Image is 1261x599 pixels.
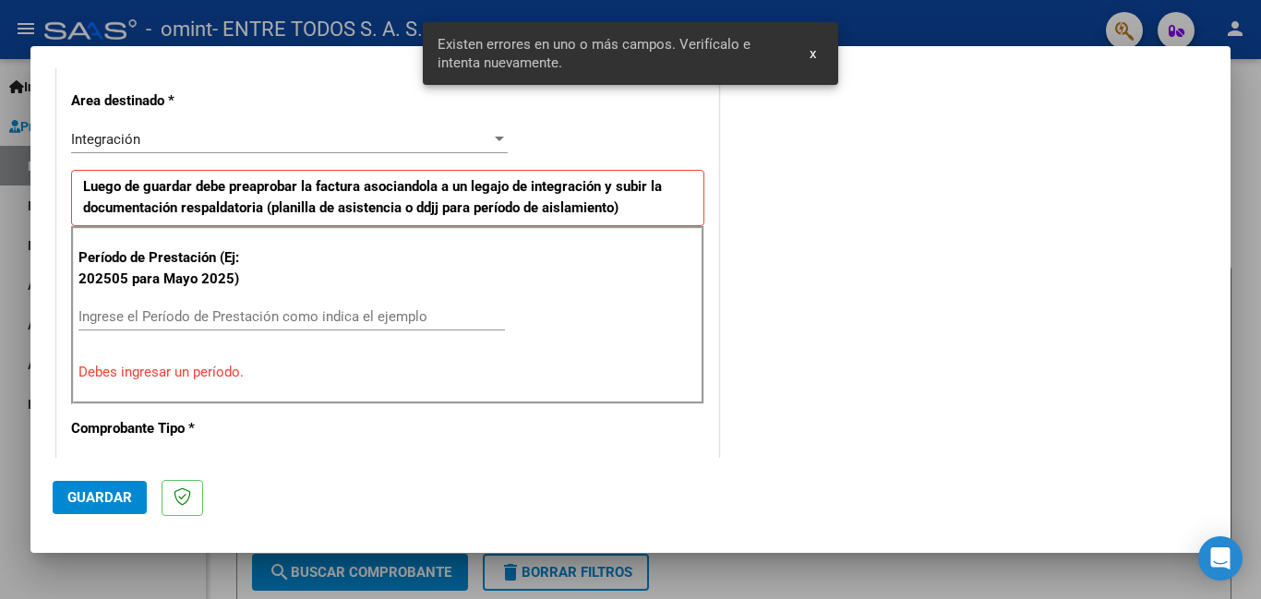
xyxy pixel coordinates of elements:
p: Debes ingresar un período. [78,362,697,383]
button: Guardar [53,481,147,514]
span: Existen errores en uno o más campos. Verifícalo e intenta nuevamente. [438,35,788,72]
strong: Luego de guardar debe preaprobar la factura asociandola a un legajo de integración y subir la doc... [83,178,662,216]
p: Comprobante Tipo * [71,418,261,439]
span: x [810,45,816,62]
p: Area destinado * [71,90,261,112]
span: Guardar [67,489,132,506]
span: Factura C [71,458,130,474]
button: x [795,37,831,70]
span: Integración [71,131,140,148]
div: Open Intercom Messenger [1198,536,1243,581]
p: Período de Prestación (Ej: 202505 para Mayo 2025) [78,247,264,289]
